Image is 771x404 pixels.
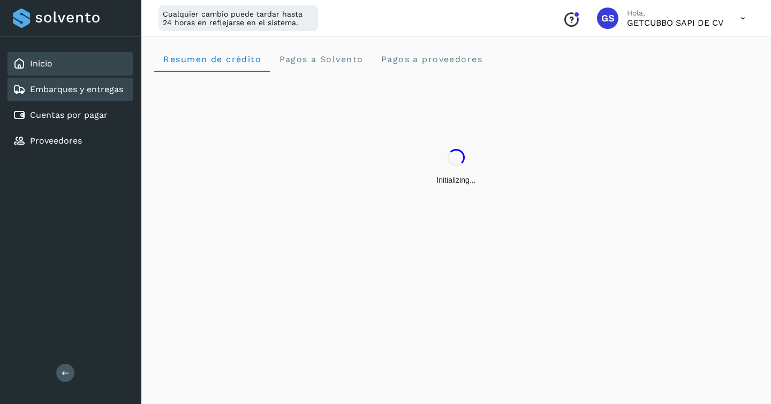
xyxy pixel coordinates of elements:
a: Embarques y entregas [30,84,123,94]
div: Proveedores [7,129,133,153]
div: Cualquier cambio puede tardar hasta 24 horas en reflejarse en el sistema. [158,5,318,31]
div: Cuentas por pagar [7,103,133,127]
div: Inicio [7,52,133,76]
a: Inicio [30,58,52,69]
span: Pagos a proveedores [380,54,482,64]
p: Hola, [627,9,723,18]
div: Embarques y entregas [7,78,133,101]
span: Resumen de crédito [163,54,261,64]
a: Cuentas por pagar [30,110,108,120]
span: Pagos a Solvento [278,54,363,64]
p: GETCUBBO SAPI DE CV [627,18,723,28]
a: Proveedores [30,136,82,146]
